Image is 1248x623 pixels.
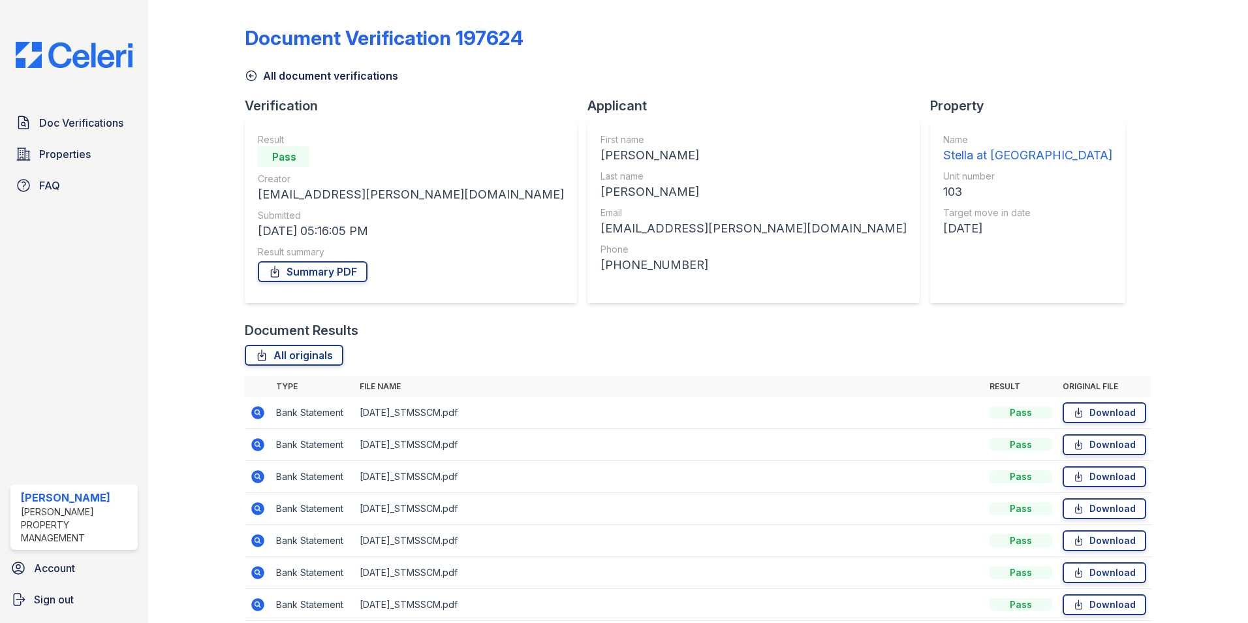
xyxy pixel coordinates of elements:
[354,429,984,461] td: [DATE]_STMSSCM.pdf
[258,261,367,282] a: Summary PDF
[943,206,1112,219] div: Target move in date
[1063,498,1146,519] a: Download
[601,219,907,238] div: [EMAIL_ADDRESS][PERSON_NAME][DOMAIN_NAME]
[1063,402,1146,423] a: Download
[39,115,123,131] span: Doc Verifications
[34,592,74,607] span: Sign out
[271,376,354,397] th: Type
[1193,571,1235,610] iframe: chat widget
[258,146,310,167] div: Pass
[258,172,564,185] div: Creator
[245,26,523,50] div: Document Verification 197624
[930,97,1136,115] div: Property
[21,505,133,545] div: [PERSON_NAME] Property Management
[354,589,984,621] td: [DATE]_STMSSCM.pdf
[354,461,984,493] td: [DATE]_STMSSCM.pdf
[601,170,907,183] div: Last name
[587,97,930,115] div: Applicant
[10,110,138,136] a: Doc Verifications
[601,146,907,165] div: [PERSON_NAME]
[601,183,907,201] div: [PERSON_NAME]
[601,256,907,274] div: [PHONE_NUMBER]
[271,461,354,493] td: Bank Statement
[354,376,984,397] th: File name
[34,560,75,576] span: Account
[258,133,564,146] div: Result
[271,397,354,429] td: Bank Statement
[5,42,143,68] img: CE_Logo_Blue-a8612792a0a2168367f1c8372b55b34899dd931a85d93a1a3d3e32e68fde9ad4.png
[271,589,354,621] td: Bank Statement
[271,525,354,557] td: Bank Statement
[601,206,907,219] div: Email
[10,172,138,199] a: FAQ
[354,525,984,557] td: [DATE]_STMSSCM.pdf
[245,97,587,115] div: Verification
[1063,594,1146,615] a: Download
[990,502,1052,515] div: Pass
[271,557,354,589] td: Bank Statement
[258,246,564,259] div: Result summary
[354,557,984,589] td: [DATE]_STMSSCM.pdf
[943,183,1112,201] div: 103
[10,141,138,167] a: Properties
[990,406,1052,419] div: Pass
[39,178,60,193] span: FAQ
[943,146,1112,165] div: Stella at [GEOGRAPHIC_DATA]
[601,133,907,146] div: First name
[984,376,1057,397] th: Result
[943,219,1112,238] div: [DATE]
[354,493,984,525] td: [DATE]_STMSSCM.pdf
[21,490,133,505] div: [PERSON_NAME]
[990,566,1052,579] div: Pass
[245,345,343,366] a: All originals
[1063,562,1146,583] a: Download
[990,470,1052,483] div: Pass
[1063,434,1146,455] a: Download
[943,170,1112,183] div: Unit number
[245,321,358,340] div: Document Results
[990,534,1052,547] div: Pass
[5,586,143,613] a: Sign out
[258,222,564,240] div: [DATE] 05:16:05 PM
[1063,530,1146,551] a: Download
[990,598,1052,611] div: Pass
[258,209,564,222] div: Submitted
[943,133,1112,146] div: Name
[271,429,354,461] td: Bank Statement
[943,133,1112,165] a: Name Stella at [GEOGRAPHIC_DATA]
[1057,376,1151,397] th: Original file
[5,555,143,581] a: Account
[601,243,907,256] div: Phone
[354,397,984,429] td: [DATE]_STMSSCM.pdf
[39,146,91,162] span: Properties
[271,493,354,525] td: Bank Statement
[245,68,398,84] a: All document verifications
[1063,466,1146,487] a: Download
[990,438,1052,451] div: Pass
[258,185,564,204] div: [EMAIL_ADDRESS][PERSON_NAME][DOMAIN_NAME]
